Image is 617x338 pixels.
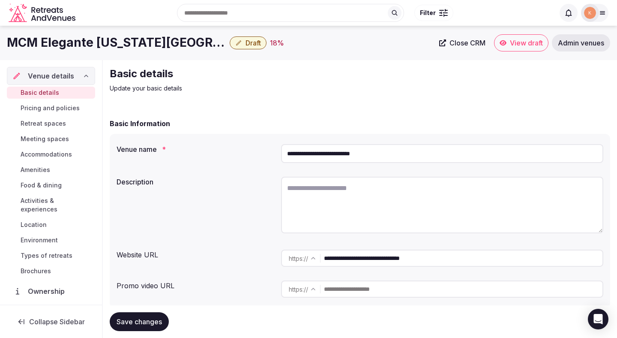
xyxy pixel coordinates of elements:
[21,166,50,174] span: Amenities
[7,164,95,176] a: Amenities
[21,267,51,275] span: Brochures
[28,286,68,296] span: Ownership
[7,133,95,145] a: Meeting spaces
[7,265,95,277] a: Brochures
[270,38,284,48] button: 18%
[117,317,162,326] span: Save changes
[21,119,66,128] span: Retreat spaces
[21,220,47,229] span: Location
[7,34,226,51] h1: MCM Elegante [US_STATE][GEOGRAPHIC_DATA]
[110,67,398,81] h2: Basic details
[510,39,543,47] span: View draft
[420,9,436,17] span: Filter
[21,104,80,112] span: Pricing and policies
[434,34,491,51] a: Close CRM
[29,317,85,326] span: Collapse Sidebar
[7,250,95,262] a: Types of retreats
[7,219,95,231] a: Location
[7,87,95,99] a: Basic details
[9,3,77,23] svg: Retreats and Venues company logo
[117,178,274,185] label: Description
[246,39,261,47] span: Draft
[494,34,548,51] a: View draft
[552,34,610,51] a: Admin venues
[7,312,95,331] button: Collapse Sidebar
[21,181,62,190] span: Food & dining
[558,39,604,47] span: Admin venues
[449,39,485,47] span: Close CRM
[110,84,398,93] p: Update your basic details
[21,150,72,159] span: Accommodations
[584,7,596,19] img: katsabado
[588,309,608,329] div: Open Intercom Messenger
[7,304,95,322] a: Administration
[7,282,95,300] a: Ownership
[110,118,170,129] h2: Basic Information
[7,148,95,160] a: Accommodations
[21,135,69,143] span: Meeting spaces
[414,5,453,21] button: Filter
[270,38,284,48] div: 18 %
[117,277,274,291] div: Promo video URL
[110,312,169,331] button: Save changes
[21,196,92,214] span: Activities & experiences
[21,88,59,97] span: Basic details
[230,36,267,49] button: Draft
[7,234,95,246] a: Environment
[117,246,274,260] div: Website URL
[9,3,77,23] a: Visit the homepage
[7,179,95,191] a: Food & dining
[117,146,274,153] label: Venue name
[21,236,58,244] span: Environment
[7,102,95,114] a: Pricing and policies
[7,195,95,215] a: Activities & experiences
[7,118,95,130] a: Retreat spaces
[28,71,74,81] span: Venue details
[21,251,72,260] span: Types of retreats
